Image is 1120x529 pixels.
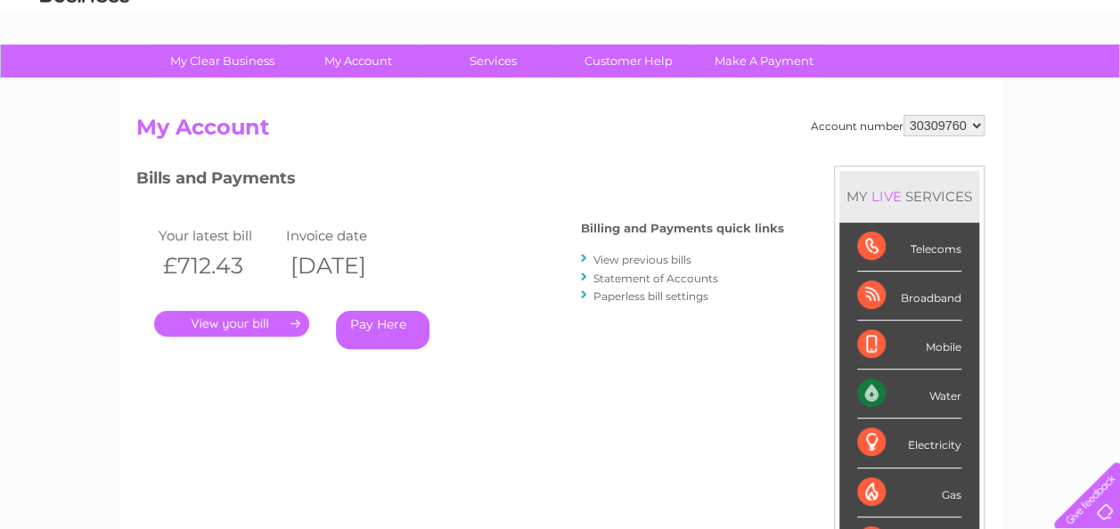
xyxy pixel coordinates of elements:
a: Water [806,76,840,89]
div: Water [857,370,961,419]
a: Services [420,45,567,77]
h4: Billing and Payments quick links [581,222,784,235]
a: Log out [1061,76,1103,89]
a: Customer Help [555,45,702,77]
a: . [154,311,309,337]
td: Invoice date [282,224,410,248]
div: Mobile [857,321,961,370]
a: Paperless bill settings [593,289,708,303]
a: Contact [1001,76,1045,89]
a: View previous bills [593,253,691,266]
div: Clear Business is a trading name of Verastar Limited (registered in [GEOGRAPHIC_DATA] No. 3667643... [140,10,982,86]
div: Gas [857,468,961,517]
div: Broadband [857,272,961,321]
img: logo.png [39,46,130,101]
a: Blog [965,76,991,89]
th: £712.43 [154,248,282,284]
div: LIVE [868,188,905,205]
a: Make A Payment [691,45,838,77]
div: Telecoms [857,223,961,272]
td: Your latest bill [154,224,282,248]
a: My Clear Business [149,45,296,77]
a: 0333 014 3131 [784,9,907,31]
a: Telecoms [901,76,954,89]
div: Account number [811,115,985,136]
a: My Account [284,45,431,77]
a: Energy [851,76,890,89]
h3: Bills and Payments [136,166,784,197]
a: Statement of Accounts [593,272,718,285]
th: [DATE] [282,248,410,284]
h2: My Account [136,115,985,149]
div: Electricity [857,419,961,468]
a: Pay Here [336,311,429,349]
div: MY SERVICES [839,171,979,222]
